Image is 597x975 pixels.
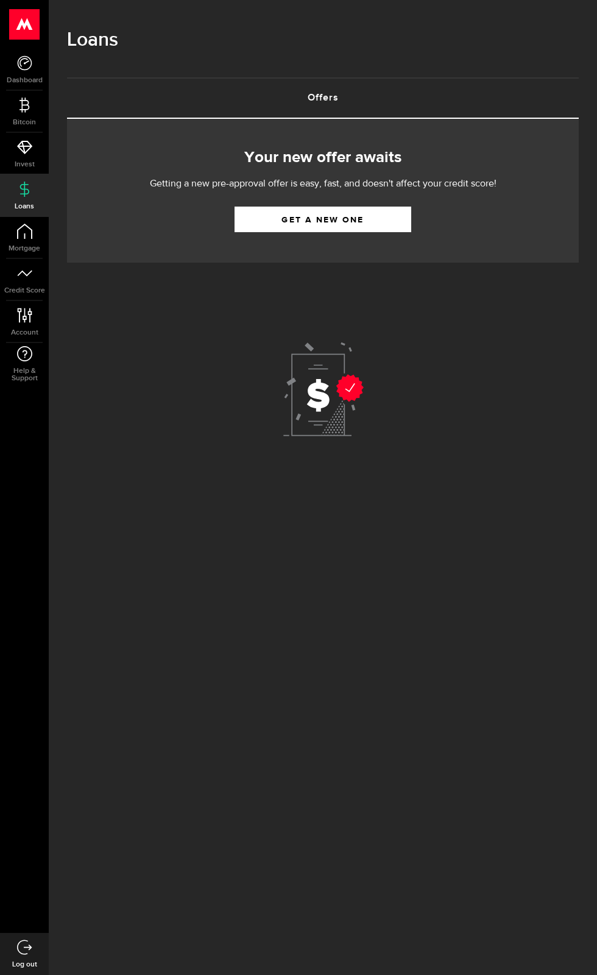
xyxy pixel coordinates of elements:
[67,24,579,56] h1: Loans
[67,79,579,118] a: Offers
[85,145,560,171] h2: Your new offer awaits
[546,924,597,975] iframe: LiveChat chat widget
[235,207,411,232] a: Get a new one
[67,77,579,119] ul: Tabs Navigation
[113,177,533,191] p: Getting a new pre-approval offer is easy, fast, and doesn't affect your credit score!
